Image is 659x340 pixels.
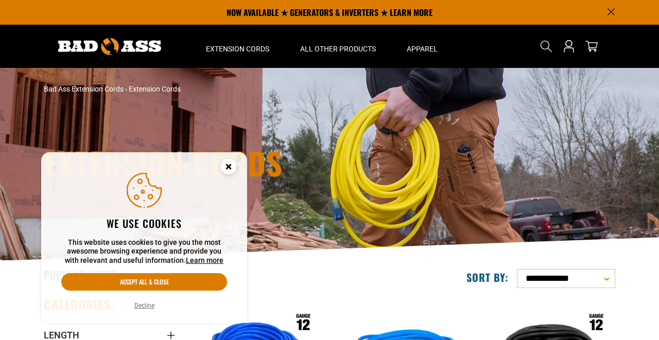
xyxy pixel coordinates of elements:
[125,85,127,93] span: ›
[300,44,376,53] span: All Other Products
[466,271,509,284] label: Sort by:
[58,38,161,55] img: Bad Ass Extension Cords
[190,25,285,68] summary: Extension Cords
[44,147,420,178] h1: Extension Cords
[61,273,227,291] button: Accept all & close
[131,300,158,311] button: Decline
[129,85,181,93] span: Extension Cords
[391,25,453,68] summary: Apparel
[61,217,227,230] h2: We use cookies
[407,44,438,53] span: Apparel
[44,84,420,95] nav: breadcrumbs
[41,152,247,324] aside: Cookie Consent
[538,38,554,55] summary: Search
[44,85,124,93] a: Bad Ass Extension Cords
[206,44,269,53] span: Extension Cords
[61,238,227,265] p: This website uses cookies to give you the most awesome browsing experience and provide you with r...
[285,25,391,68] summary: All Other Products
[186,256,223,264] a: Learn more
